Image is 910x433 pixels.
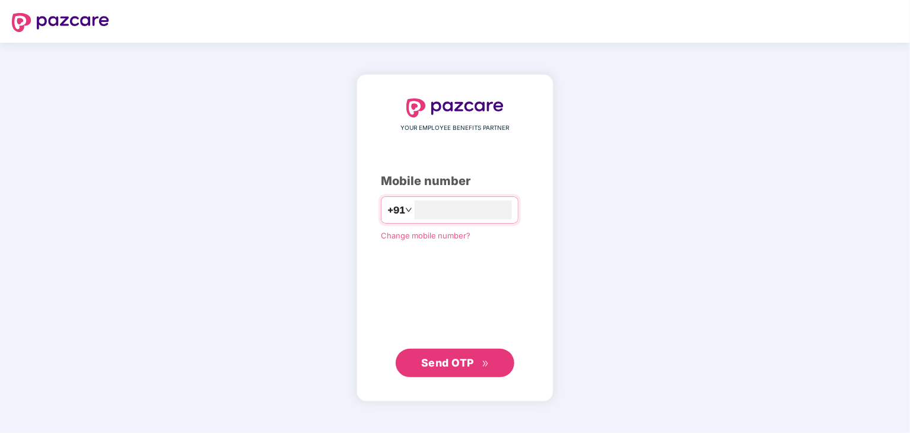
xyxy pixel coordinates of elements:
[482,360,489,368] span: double-right
[12,13,109,32] img: logo
[401,123,510,133] span: YOUR EMPLOYEE BENEFITS PARTNER
[381,231,470,240] a: Change mobile number?
[396,349,514,377] button: Send OTPdouble-right
[381,172,529,190] div: Mobile number
[406,98,504,117] img: logo
[421,356,474,369] span: Send OTP
[387,203,405,218] span: +91
[405,206,412,214] span: down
